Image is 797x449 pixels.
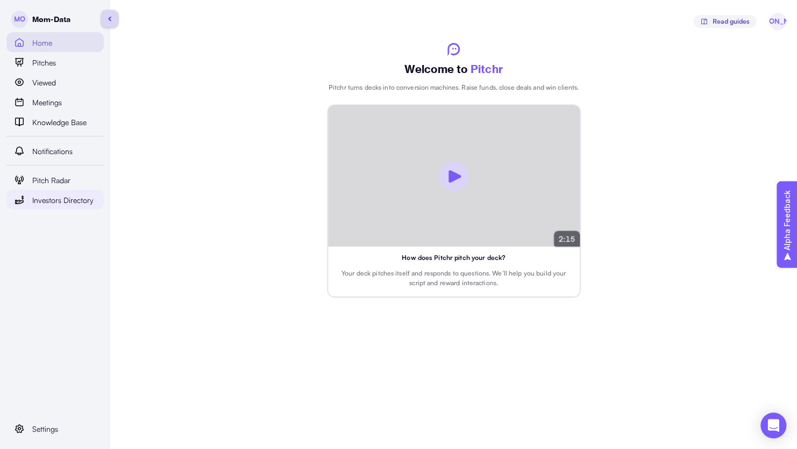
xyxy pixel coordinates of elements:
img: svg%3e [447,43,460,56]
span: Notifications [32,146,73,157]
p: Mom-Data [32,14,70,25]
p: 2:15 [558,233,575,244]
span: Knowledge Base [32,117,87,128]
img: play button [449,170,461,183]
span: Home [32,37,52,49]
span: Investors Directory [32,194,94,206]
div: Open Intercom Messenger [760,412,786,438]
span: Read guides [713,15,750,28]
p: Pitchr turns decks into conversion machines. Raise funds, close deals and win clients. [329,83,579,92]
button: sidebar-button [101,10,118,27]
span: MO [11,11,28,28]
p: Your deck pitches itself and responds to questions. We’ll help you build your script and reward i... [339,269,569,288]
span: Pitchr [470,62,502,76]
span: Pitch Radar [32,175,70,186]
img: sidebar-button [108,16,111,21]
span: [PERSON_NAME] [769,13,786,30]
span: Settings [32,423,58,435]
span: Viewed [32,77,56,89]
button: Read guides [693,15,756,28]
span: Pitches [32,57,56,69]
p: Welcome to [404,62,502,76]
span: Meetings [32,97,62,108]
p: How does Pitchr pitch your deck? [339,253,569,263]
img: svg%3e [700,17,708,26]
